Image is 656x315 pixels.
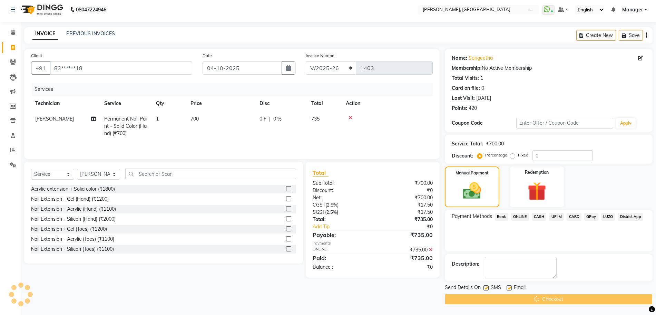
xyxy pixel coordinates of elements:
th: Qty [152,96,186,111]
span: LUZO [601,213,615,221]
button: Apply [616,118,636,128]
div: Balance : [307,264,373,271]
th: Disc [255,96,307,111]
label: Fixed [518,152,528,158]
div: ( ) [307,209,373,216]
div: Paid: [307,254,373,262]
span: 0 % [273,115,282,123]
div: Coupon Code [452,120,516,127]
span: Manager [622,6,643,13]
span: District App [618,213,643,221]
span: UPI M [549,213,564,221]
span: 735 [311,116,320,122]
button: Create New [576,30,616,41]
span: | [269,115,271,123]
span: 700 [190,116,199,122]
span: Permanent Nail Paint - Solid Color (Hand) (₹700) [104,116,147,136]
div: Nail Extension - Gel (Toes) (₹1200) [31,226,107,233]
span: 1 [156,116,159,122]
div: Net: [307,194,373,201]
div: Sub Total: [307,180,373,187]
a: Sangeetha [469,55,493,62]
div: Nail Extension - Silicon (Hand) (₹2000) [31,216,116,223]
span: [PERSON_NAME] [35,116,74,122]
div: Total Visits: [452,75,479,82]
label: Invoice Number [306,52,336,59]
th: Service [100,96,152,111]
span: CARD [567,213,581,221]
div: Name: [452,55,467,62]
div: Discount: [452,152,473,160]
input: Search or Scan [125,169,296,179]
span: 2.5% [326,209,337,215]
img: _gift.svg [522,180,552,203]
a: PREVIOUS INVOICES [66,30,115,37]
span: 2.5% [327,202,337,208]
div: [DATE] [476,95,491,102]
span: Bank [495,213,508,221]
div: Services [32,83,438,96]
th: Price [186,96,255,111]
span: Payment Methods [452,213,492,220]
div: Nail Extension - Acrylic (Toes) (₹1100) [31,236,114,243]
div: Card on file: [452,85,480,92]
div: ₹735.00 [373,216,438,223]
div: ₹735.00 [373,254,438,262]
div: Membership: [452,65,482,72]
div: ₹0 [373,264,438,271]
div: ₹700.00 [486,140,504,147]
div: ₹17.50 [373,201,438,209]
label: Manual Payment [456,170,489,176]
div: Nail Extension - Acrylic (Hand) (₹1100) [31,206,116,213]
div: Total: [307,216,373,223]
div: ₹700.00 [373,194,438,201]
div: Discount: [307,187,373,194]
div: 1 [480,75,483,82]
div: Acrylic extension + Solid color (₹1800) [31,185,115,193]
div: Points: [452,105,467,112]
input: Search by Name/Mobile/Email/Code [50,61,192,75]
div: ₹735.00 [373,231,438,239]
div: 0 [481,85,484,92]
div: 420 [469,105,477,112]
div: Payments [313,240,433,246]
input: Enter Offer / Coupon Code [516,118,613,128]
th: Technician [31,96,100,111]
button: Save [619,30,643,41]
label: Percentage [485,152,507,158]
div: ₹700.00 [373,180,438,187]
span: ONLINE [511,213,529,221]
span: SGST [313,209,325,215]
div: ONLINE [307,246,373,254]
img: _cash.svg [457,180,487,201]
div: Service Total: [452,140,483,147]
button: +91 [31,61,50,75]
a: Add Tip [307,223,384,230]
span: GPay [584,213,598,221]
span: CGST [313,202,325,208]
div: ₹0 [383,223,438,230]
span: Total [313,169,329,176]
label: Date [203,52,212,59]
th: Total [307,96,342,111]
span: CASH [532,213,547,221]
div: Nail Extension - Silicon (Toes) (₹1100) [31,246,114,253]
label: Redemption [525,169,549,175]
div: ₹735.00 [373,246,438,254]
div: ( ) [307,201,373,209]
span: Send Details On [445,284,481,293]
div: Nail Extension - Gel (Hand) (₹1200) [31,195,109,203]
label: Client [31,52,42,59]
div: Payable: [307,231,373,239]
div: Description: [452,260,479,268]
div: Last Visit: [452,95,475,102]
span: Email [514,284,526,293]
span: SMS [491,284,501,293]
a: INVOICE [32,28,58,40]
span: 0 F [260,115,266,123]
div: ₹0 [373,187,438,194]
div: ₹17.50 [373,209,438,216]
th: Action [342,96,433,111]
div: No Active Membership [452,65,646,72]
